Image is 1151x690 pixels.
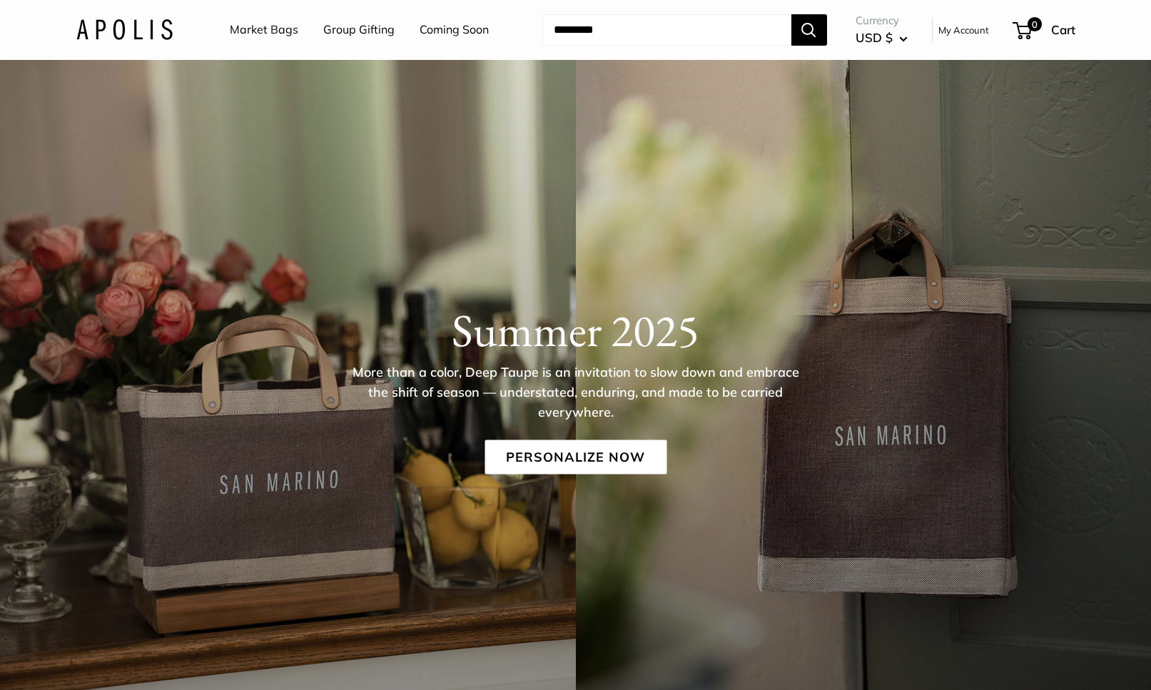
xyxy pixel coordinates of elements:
img: Apolis [76,19,173,40]
p: More than a color, Deep Taupe is an invitation to slow down and embrace the shift of season — und... [344,362,808,422]
a: 0 Cart [1014,19,1075,41]
span: USD $ [856,30,893,45]
span: Currency [856,11,908,31]
a: Group Gifting [323,19,395,41]
a: Market Bags [230,19,298,41]
a: Personalize Now [485,440,666,475]
h1: Summer 2025 [76,303,1075,357]
span: Cart [1051,22,1075,37]
span: 0 [1027,17,1041,31]
button: Search [791,14,827,46]
input: Search... [542,14,791,46]
a: My Account [938,21,989,39]
a: Coming Soon [420,19,489,41]
button: USD $ [856,26,908,49]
